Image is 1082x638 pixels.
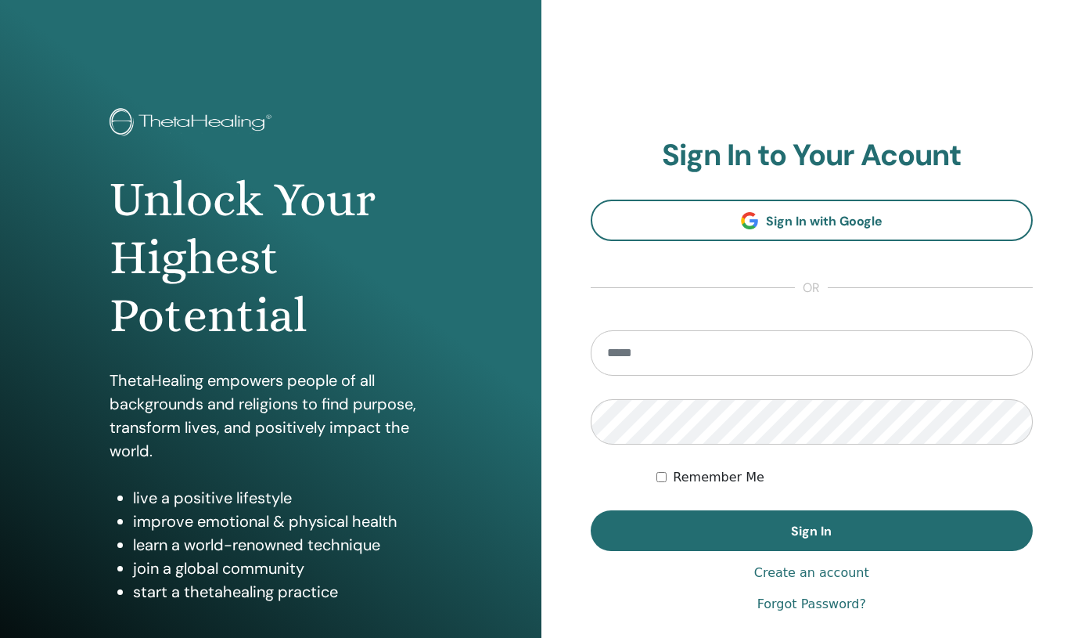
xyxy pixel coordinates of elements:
[591,200,1033,241] a: Sign In with Google
[133,486,431,510] li: live a positive lifestyle
[133,557,431,580] li: join a global community
[133,510,431,533] li: improve emotional & physical health
[795,279,828,297] span: or
[133,580,431,604] li: start a thetahealing practice
[656,468,1033,487] div: Keep me authenticated indefinitely or until I manually logout
[766,213,882,229] span: Sign In with Google
[754,564,869,582] a: Create an account
[791,523,832,539] span: Sign In
[591,138,1033,174] h2: Sign In to Your Acount
[110,369,431,463] p: ThetaHealing empowers people of all backgrounds and religions to find purpose, transform lives, a...
[673,468,764,487] label: Remember Me
[757,595,866,614] a: Forgot Password?
[591,510,1033,551] button: Sign In
[133,533,431,557] li: learn a world-renowned technique
[110,171,431,345] h1: Unlock Your Highest Potential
